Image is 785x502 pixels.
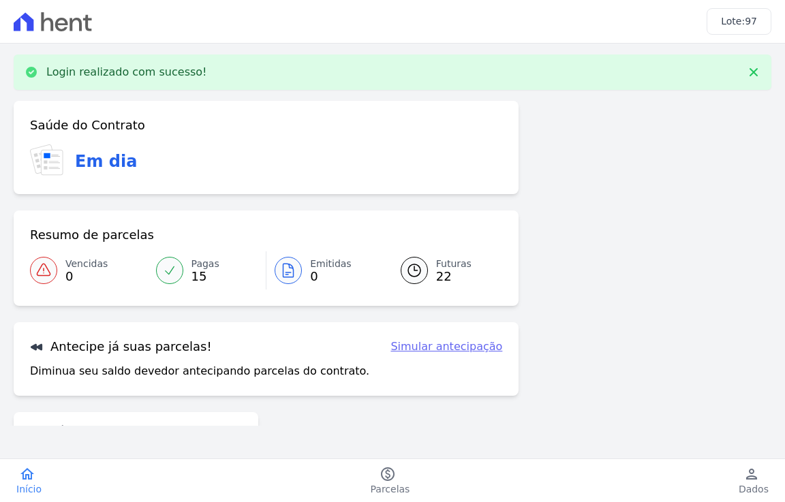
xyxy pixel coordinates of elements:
i: paid [380,466,396,482]
p: Login realizado com sucesso! [46,65,207,79]
i: person [743,466,760,482]
a: personDados [722,466,785,496]
a: Futuras 22 [384,251,503,289]
span: Futuras [436,257,472,271]
span: Início [16,482,42,496]
a: Emitidas 0 [266,251,384,289]
p: Diminua seu saldo devedor antecipando parcelas do contrato. [30,363,369,379]
span: Emitidas [310,257,352,271]
span: Dados [739,482,769,496]
h3: Carnê de pagamento [30,423,159,439]
h3: Saúde do Contrato [30,117,145,134]
h3: Lote: [721,14,757,29]
span: Pagas [191,257,219,271]
span: 22 [436,271,472,282]
span: 0 [310,271,352,282]
a: Simular antecipação [390,339,502,355]
a: Vencidas 0 [30,251,148,289]
i: home [19,466,35,482]
span: Parcelas [371,482,410,496]
a: Pagas 15 [148,251,266,289]
a: paidParcelas [354,466,427,496]
span: Vencidas [65,257,108,271]
h3: Antecipe já suas parcelas! [30,339,212,355]
span: 0 [65,271,108,282]
h3: Resumo de parcelas [30,227,154,243]
span: 15 [191,271,219,282]
h3: Em dia [75,149,137,174]
span: 97 [745,16,757,27]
